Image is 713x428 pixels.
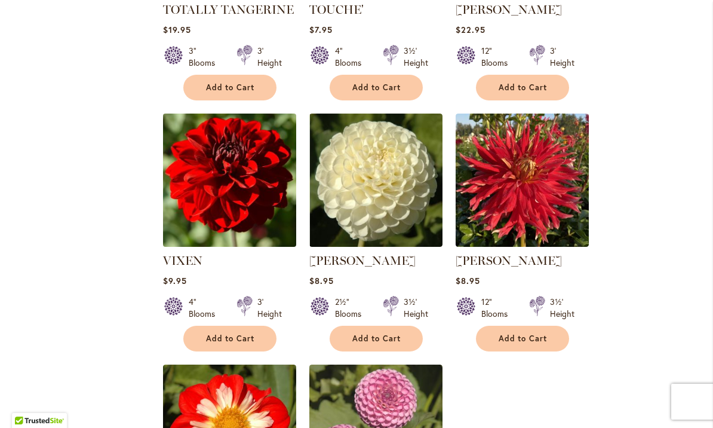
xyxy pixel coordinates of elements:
div: 3' Height [257,45,282,69]
a: [PERSON_NAME] [456,2,562,17]
span: Add to Cart [206,82,255,93]
a: WHITE NETTIE [309,238,442,249]
div: 3½' Height [550,296,574,320]
img: VIXEN [159,110,299,250]
span: Add to Cart [352,82,401,93]
a: VIXEN [163,238,296,249]
div: 3½' Height [404,296,428,320]
div: 4" Blooms [335,45,368,69]
span: $8.95 [309,275,334,286]
div: 12" Blooms [481,296,515,320]
span: $7.95 [309,24,333,35]
a: VIXEN [163,253,202,268]
button: Add to Cart [330,326,423,351]
span: Add to Cart [499,82,548,93]
button: Add to Cart [183,326,276,351]
a: TOUCHE' [309,2,364,17]
span: $8.95 [456,275,480,286]
div: 3' Height [257,296,282,320]
span: $19.95 [163,24,191,35]
span: Add to Cart [352,334,401,344]
div: 2½" Blooms [335,296,368,320]
button: Add to Cart [183,75,276,100]
img: Wildman [456,114,589,247]
a: [PERSON_NAME] [456,253,562,268]
span: Add to Cart [206,334,255,344]
div: 12" Blooms [481,45,515,69]
button: Add to Cart [330,75,423,100]
div: 3½' Height [404,45,428,69]
span: Add to Cart [499,334,548,344]
span: $9.95 [163,275,187,286]
button: Add to Cart [476,75,569,100]
button: Add to Cart [476,326,569,351]
a: Wildman [456,238,589,249]
div: 3' Height [550,45,574,69]
a: TOTALLY TANGERINE [163,2,294,17]
div: 4" Blooms [189,296,222,320]
div: 3" Blooms [189,45,222,69]
a: [PERSON_NAME] [309,253,416,268]
iframe: Launch Accessibility Center [9,386,42,419]
span: $22.95 [456,24,485,35]
img: WHITE NETTIE [309,114,442,247]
